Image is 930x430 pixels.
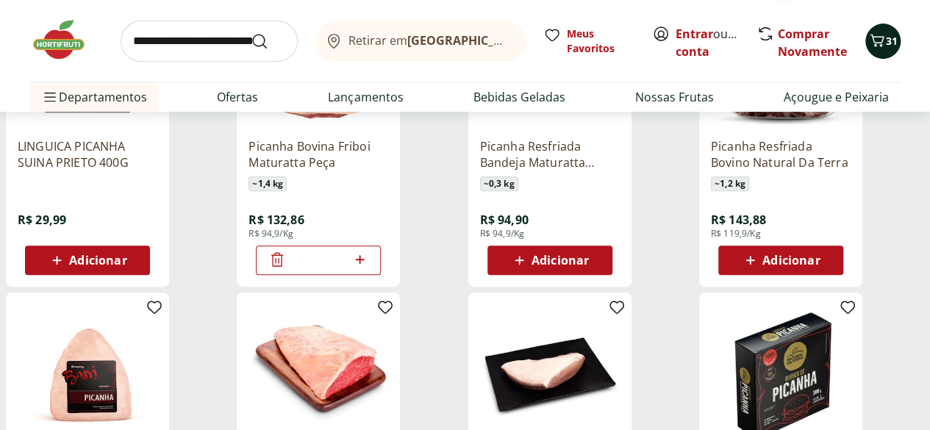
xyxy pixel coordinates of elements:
[487,246,612,275] button: Adicionar
[248,138,388,171] a: Picanha Bovina Friboi Maturatta Peça
[251,32,286,50] button: Submit Search
[711,176,749,191] span: ~ 1,2 kg
[121,21,298,62] input: search
[69,254,126,266] span: Adicionar
[18,138,157,171] a: LINGUICA PICANHA SUINA PRIETO 400G
[248,176,287,191] span: ~ 1,4 kg
[635,88,714,106] a: Nossas Frutas
[711,138,851,171] a: Picanha Resfriada Bovino Natural Da Terra
[25,246,150,275] button: Adicionar
[217,88,258,106] a: Ofertas
[407,32,655,49] b: [GEOGRAPHIC_DATA]/[GEOGRAPHIC_DATA]
[473,88,565,106] a: Bebidas Geladas
[711,228,761,240] span: R$ 119,9/Kg
[248,228,293,240] span: R$ 94,9/Kg
[762,254,820,266] span: Adicionar
[29,18,103,62] img: Hortifruti
[315,21,526,62] button: Retirar em[GEOGRAPHIC_DATA]/[GEOGRAPHIC_DATA]
[718,246,843,275] button: Adicionar
[676,25,741,60] span: ou
[41,79,147,115] span: Departamentos
[676,26,713,42] a: Entrar
[676,26,756,60] a: Criar conta
[480,212,529,228] span: R$ 94,90
[328,88,403,106] a: Lançamentos
[480,228,525,240] span: R$ 94,9/Kg
[711,212,766,228] span: R$ 143,88
[865,24,901,59] button: Carrinho
[348,34,511,47] span: Retirar em
[543,26,634,56] a: Meus Favoritos
[480,176,518,191] span: ~ 0,3 kg
[784,88,889,106] a: Açougue e Peixaria
[532,254,589,266] span: Adicionar
[567,26,634,56] span: Meus Favoritos
[41,79,59,115] button: Menu
[248,212,304,228] span: R$ 132,86
[18,212,66,228] span: R$ 29,99
[778,26,847,60] a: Comprar Novamente
[886,34,898,48] span: 31
[480,138,620,171] a: Picanha Resfriada Bandeja Maturatta Friboi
